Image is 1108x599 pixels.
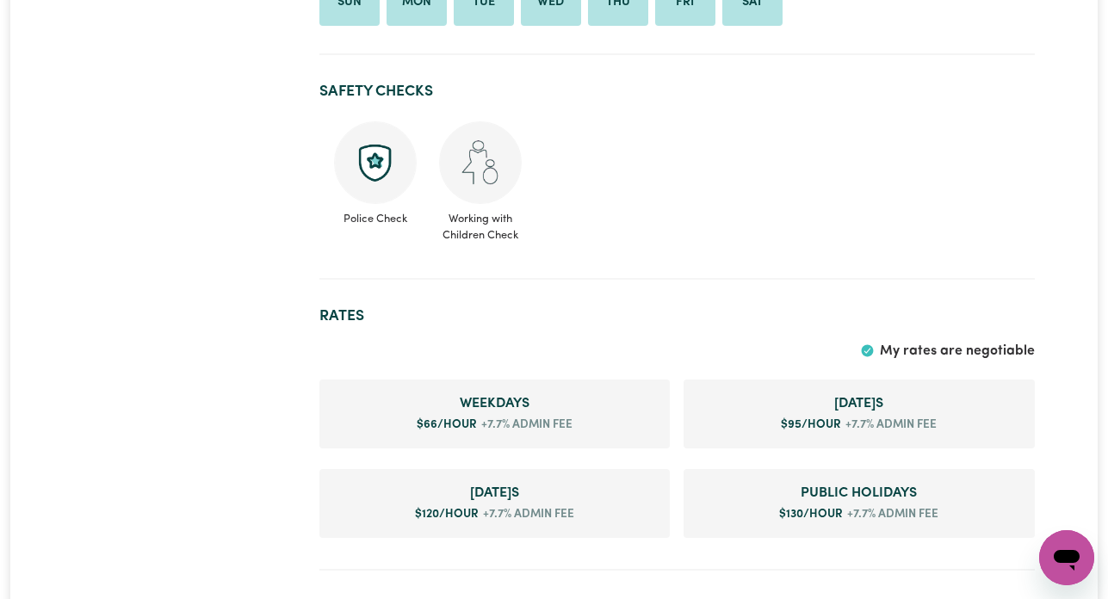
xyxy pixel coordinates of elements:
span: Police Check [333,204,418,227]
h2: Rates [319,307,1035,325]
iframe: Button to launch messaging window [1039,530,1094,585]
span: $ 130 /hour [779,509,843,520]
span: +7.7% admin fee [841,417,937,434]
span: +7.7% admin fee [843,506,938,523]
span: Public Holiday rate [697,483,1021,503]
span: Working with Children Check [438,204,523,244]
span: +7.7% admin fee [479,506,574,523]
span: $ 120 /hour [415,509,479,520]
img: Police check [334,121,417,204]
span: $ 95 /hour [781,419,841,430]
span: +7.7% admin fee [477,417,573,434]
img: Working with children check [439,121,522,204]
span: My rates are negotiable [880,344,1035,358]
span: $ 66 /hour [417,419,477,430]
h2: Safety Checks [319,83,1035,101]
span: Sunday rate [333,483,657,503]
span: Saturday rate [697,393,1021,414]
span: Weekday rate [333,393,657,414]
